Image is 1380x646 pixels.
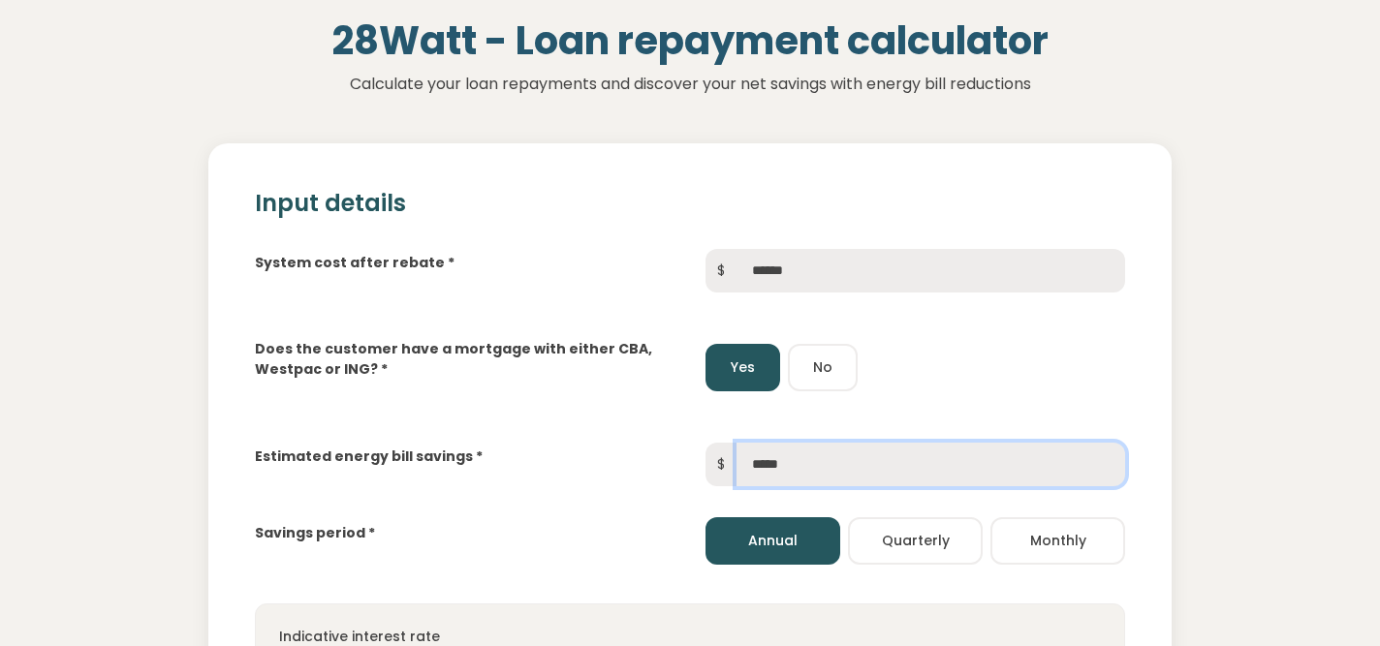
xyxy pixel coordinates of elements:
span: $ [706,443,737,486]
h1: 28Watt - Loan repayment calculator [109,17,1271,64]
label: System cost after rebate * [255,253,455,273]
button: Monthly [990,517,1125,565]
span: $ [706,249,737,292]
button: Annual [706,517,840,565]
button: No [788,344,858,391]
button: Quarterly [848,517,983,565]
p: Calculate your loan repayments and discover your net savings with energy bill reductions [109,72,1271,97]
label: Estimated energy bill savings * [255,446,483,467]
button: Yes [706,344,780,391]
h2: Input details [255,190,1126,218]
label: Does the customer have a mortgage with either CBA, Westpac or ING? * [255,339,674,380]
label: Savings period * [255,523,375,543]
h4: Indicative interest rate [279,628,1102,645]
